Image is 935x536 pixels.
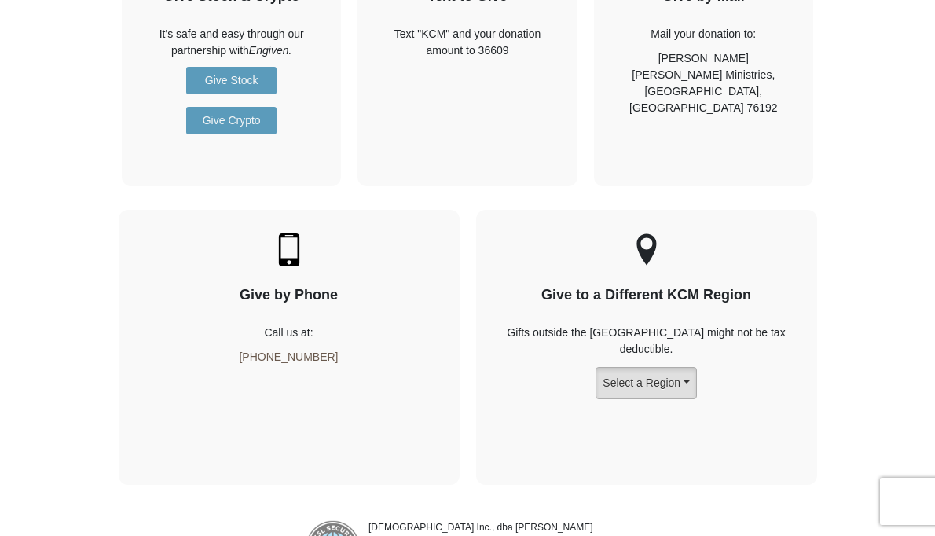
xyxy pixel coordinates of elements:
[504,325,790,358] p: Gifts outside the [GEOGRAPHIC_DATA] might not be tax deductible.
[596,367,696,399] button: Select a Region
[249,44,291,57] i: Engiven.
[636,233,658,266] img: other-region
[273,233,306,266] img: mobile.svg
[385,26,549,59] div: Text "KCM" and your donation amount to 36609
[146,325,432,341] p: Call us at:
[239,351,338,363] a: [PHONE_NUMBER]
[186,107,277,134] a: Give Crypto
[146,287,432,304] h4: Give by Phone
[621,26,786,42] p: Mail your donation to:
[621,50,786,116] p: [PERSON_NAME] [PERSON_NAME] Ministries, [GEOGRAPHIC_DATA], [GEOGRAPHIC_DATA] 76192
[186,67,277,94] a: Give Stock
[149,26,313,59] p: It's safe and easy through our partnership with
[504,287,790,304] h4: Give to a Different KCM Region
